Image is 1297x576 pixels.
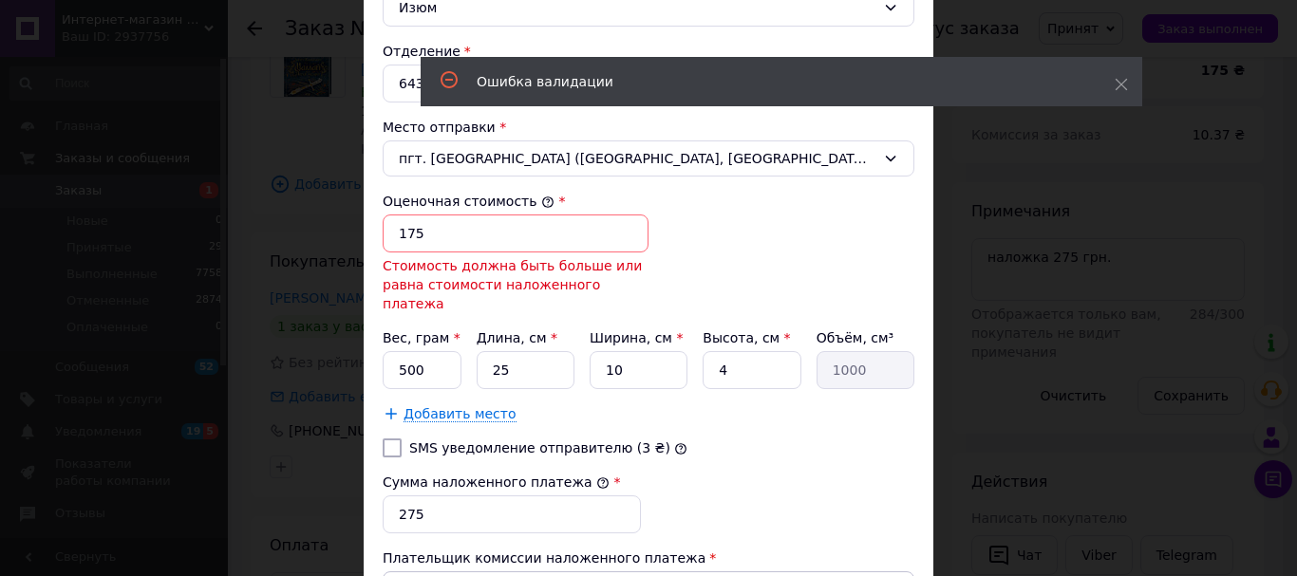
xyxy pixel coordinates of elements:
[383,474,610,490] label: Сумма наложенного платежа
[383,194,555,209] label: Оценочная стоимость
[383,118,914,137] div: Место отправки
[590,330,683,345] label: Ширина, см
[477,72,1067,91] div: Ошибка валидации
[383,330,461,345] label: Вес, грам
[703,330,790,345] label: Высота, см
[383,256,648,313] div: Стоимость должна быть больше или равна стоимости наложенного платежа
[477,330,557,345] label: Длина, см
[383,550,705,566] span: Плательщик комиссии наложенного платежа
[409,440,670,455] label: SMS уведомление отправителю (3 ₴)
[404,406,517,422] span: Добавить место
[817,328,914,347] div: Объём, см³
[383,65,914,102] div: 64309, вул. [STREET_ADDRESS]
[399,149,875,168] span: пгт. [GEOGRAPHIC_DATA] ([GEOGRAPHIC_DATA], [GEOGRAPHIC_DATA].); 62418, вул. [STREET_ADDRESS]
[383,42,914,61] div: Отделение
